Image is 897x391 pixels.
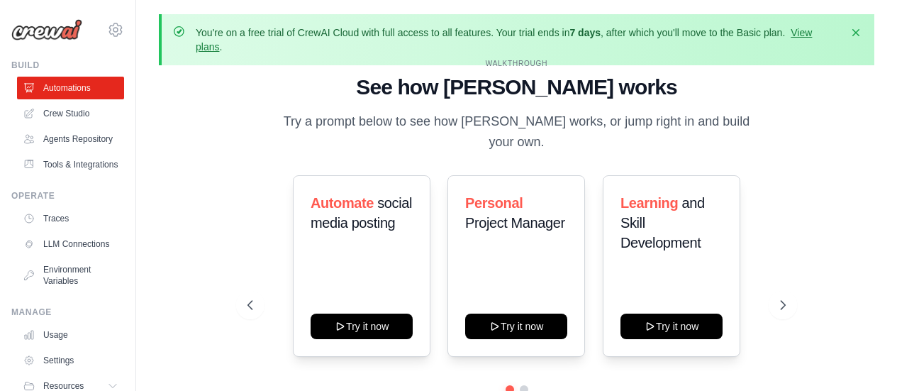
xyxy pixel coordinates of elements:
div: Manage [11,307,124,318]
span: Learning [620,195,678,211]
a: Tools & Integrations [17,153,124,176]
div: Operate [11,190,124,202]
button: Try it now [465,314,567,339]
a: Automations [17,77,124,99]
span: Automate [311,195,374,211]
img: Logo [11,19,82,40]
h1: See how [PERSON_NAME] works [247,75,786,100]
span: and Skill Development [620,195,705,250]
button: Try it now [311,314,413,339]
a: Environment Variables [17,258,124,292]
div: Build [11,60,124,71]
a: Usage [17,324,124,346]
p: You're on a free trial of CrewAI Cloud with full access to all features. Your trial ends in , aft... [196,26,840,54]
p: Try a prompt below to see how [PERSON_NAME] works, or jump right in and build your own. [279,111,755,153]
span: Personal [465,195,523,211]
span: social media posting [311,195,412,231]
a: Agents Repository [17,128,124,150]
strong: 7 days [569,27,601,38]
a: LLM Connections [17,233,124,255]
span: Project Manager [465,215,565,231]
a: Traces [17,207,124,230]
a: Settings [17,349,124,372]
button: Try it now [620,314,723,339]
div: WALKTHROUGH [247,58,786,69]
a: Crew Studio [17,102,124,125]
